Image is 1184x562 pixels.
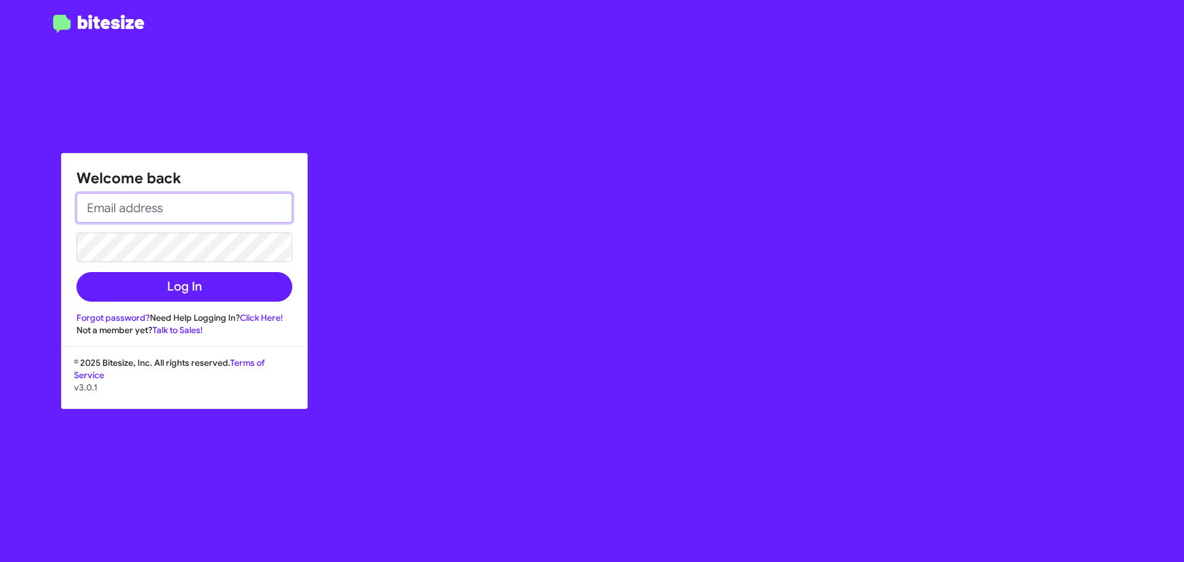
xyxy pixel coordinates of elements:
[76,324,292,336] div: Not a member yet?
[62,357,307,408] div: © 2025 Bitesize, Inc. All rights reserved.
[152,324,203,336] a: Talk to Sales!
[76,168,292,188] h1: Welcome back
[74,381,295,394] p: v3.0.1
[240,312,283,323] a: Click Here!
[76,193,292,223] input: Email address
[76,312,292,324] div: Need Help Logging In?
[76,312,150,323] a: Forgot password?
[76,272,292,302] button: Log In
